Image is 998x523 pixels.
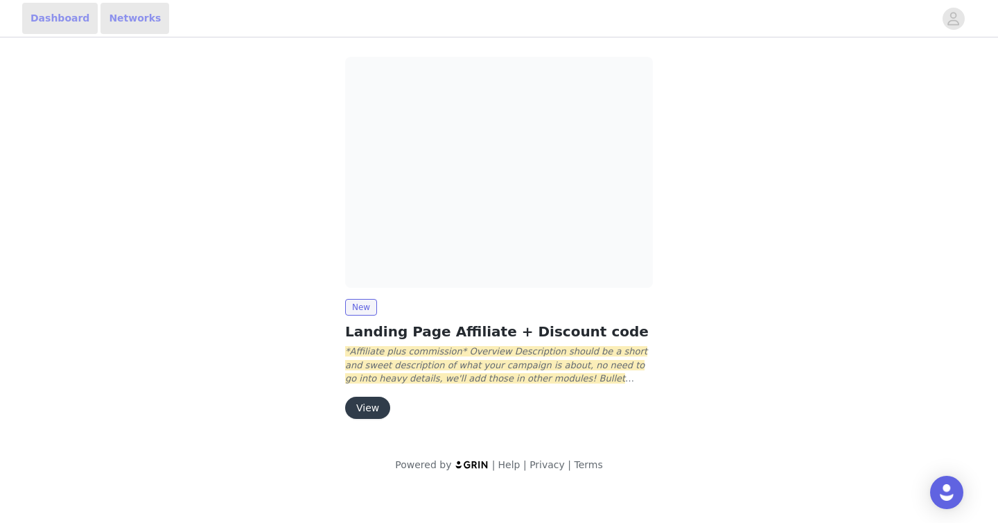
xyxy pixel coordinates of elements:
[345,346,647,425] em: *Affiliate plus commission* Overview Description should be a short and sweet description of what ...
[498,459,520,470] a: Help
[455,460,489,469] img: logo
[930,476,963,509] div: Open Intercom Messenger
[345,397,390,419] button: View
[947,8,960,30] div: avatar
[568,459,571,470] span: |
[100,3,169,34] a: Networks
[492,459,496,470] span: |
[345,57,653,288] img: Source Naturals
[395,459,451,470] span: Powered by
[574,459,602,470] a: Terms
[345,299,377,316] span: New
[345,403,390,413] a: View
[345,321,653,342] h2: Landing Page Affiliate + Discount code
[523,459,527,470] span: |
[22,3,98,34] a: Dashboard
[529,459,565,470] a: Privacy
